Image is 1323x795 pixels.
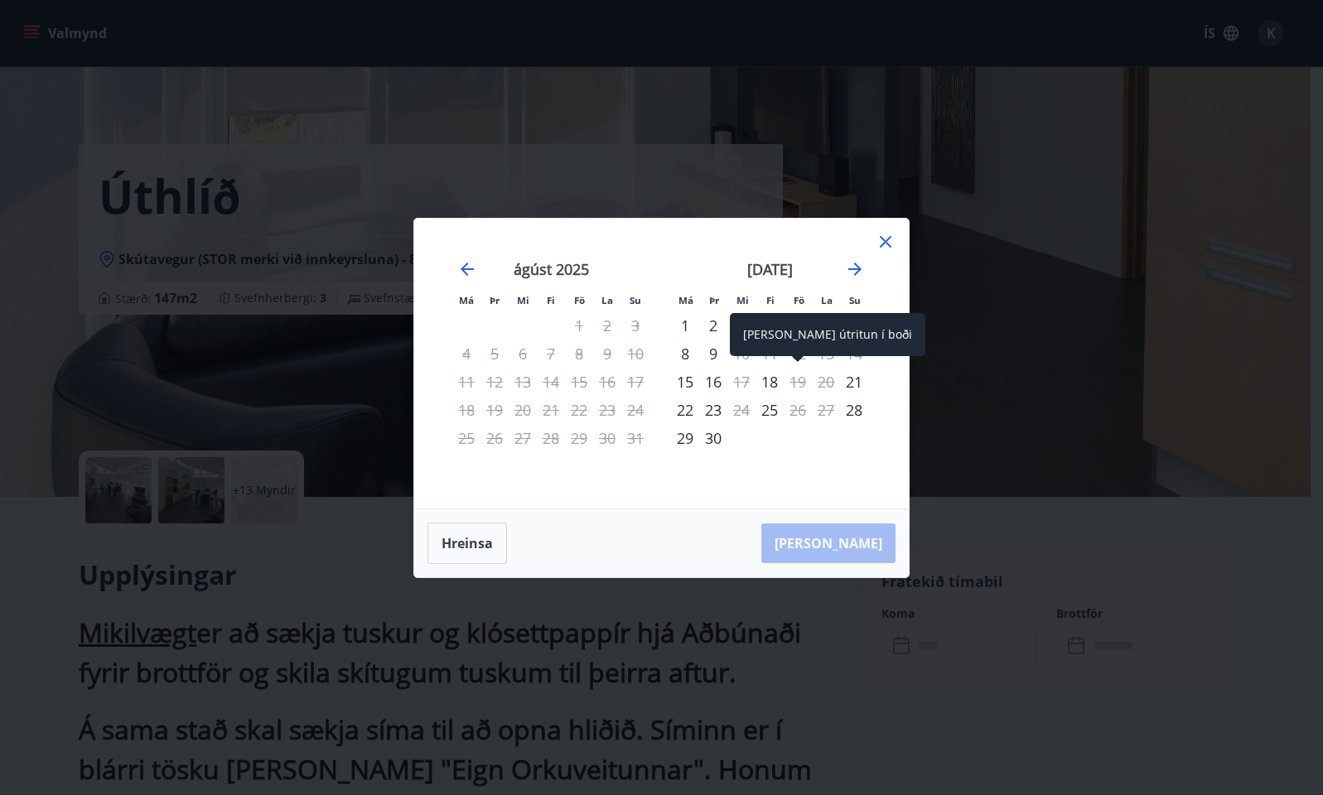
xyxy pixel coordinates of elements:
small: Mi [736,294,749,306]
td: Choose mánudagur, 29. september 2025 as your check-in date. It’s available. [671,424,699,452]
td: Choose þriðjudagur, 16. september 2025 as your check-in date. It’s available. [699,368,727,396]
td: Not available. þriðjudagur, 19. ágúst 2025 [480,396,509,424]
small: Fö [574,294,585,306]
div: 22 [671,396,699,424]
div: Aðeins innritun í boði [840,396,868,424]
td: Not available. laugardagur, 2. ágúst 2025 [593,311,621,340]
td: Not available. laugardagur, 16. ágúst 2025 [593,368,621,396]
td: Choose sunnudagur, 28. september 2025 as your check-in date. It’s available. [840,396,868,424]
div: Aðeins innritun í boði [756,368,784,396]
div: 23 [699,396,727,424]
td: Not available. mánudagur, 4. ágúst 2025 [452,340,480,368]
td: Not available. miðvikudagur, 17. september 2025 [727,368,756,396]
td: Not available. föstudagur, 22. ágúst 2025 [565,396,593,424]
div: Move backward to switch to the previous month. [457,259,477,279]
td: Not available. föstudagur, 15. ágúst 2025 [565,368,593,396]
td: Choose fimmtudagur, 25. september 2025 as your check-in date. It’s available. [756,396,784,424]
small: Fö [794,294,804,306]
td: Choose þriðjudagur, 9. september 2025 as your check-in date. It’s available. [699,340,727,368]
td: Not available. mánudagur, 18. ágúst 2025 [452,396,480,424]
small: La [821,294,833,306]
td: Not available. laugardagur, 23. ágúst 2025 [593,396,621,424]
td: Not available. miðvikudagur, 20. ágúst 2025 [509,396,537,424]
td: Choose sunnudagur, 21. september 2025 as your check-in date. It’s available. [840,368,868,396]
td: Not available. sunnudagur, 24. ágúst 2025 [621,396,649,424]
td: Choose þriðjudagur, 2. september 2025 as your check-in date. It’s available. [699,311,727,340]
td: Not available. miðvikudagur, 13. ágúst 2025 [509,368,537,396]
td: Choose þriðjudagur, 30. september 2025 as your check-in date. It’s available. [699,424,727,452]
div: 8 [671,340,699,368]
td: Not available. föstudagur, 26. september 2025 [784,396,812,424]
div: Aðeins innritun í boði [840,311,868,340]
div: [PERSON_NAME] útritun í boði [730,313,925,356]
div: Aðeins útritun í boði [784,368,812,396]
div: 29 [671,424,699,452]
small: Má [459,294,474,306]
div: 30 [699,424,727,452]
td: Not available. laugardagur, 20. september 2025 [812,368,840,396]
td: Not available. föstudagur, 29. ágúst 2025 [565,424,593,452]
td: Not available. miðvikudagur, 6. ágúst 2025 [509,340,537,368]
small: Fi [547,294,555,306]
div: 16 [699,368,727,396]
td: Not available. laugardagur, 27. september 2025 [812,396,840,424]
div: Aðeins innritun í boði [840,368,868,396]
td: Not available. þriðjudagur, 26. ágúst 2025 [480,424,509,452]
td: Choose fimmtudagur, 18. september 2025 as your check-in date. It’s available. [756,368,784,396]
div: Move forward to switch to the next month. [845,259,865,279]
td: Choose sunnudagur, 7. september 2025 as your check-in date. It’s available. [840,311,868,340]
div: 2 [699,311,727,340]
td: Not available. sunnudagur, 17. ágúst 2025 [621,368,649,396]
div: Aðeins útritun í boði [727,311,756,340]
div: Aðeins útritun í boði [727,396,756,424]
small: Þr [709,294,719,306]
small: Su [849,294,861,306]
div: Aðeins innritun í boði [756,396,784,424]
td: Choose þriðjudagur, 23. september 2025 as your check-in date. It’s available. [699,396,727,424]
td: Not available. fimmtudagur, 14. ágúst 2025 [537,368,565,396]
td: Not available. föstudagur, 5. september 2025 [784,311,812,340]
div: 9 [699,340,727,368]
td: Choose mánudagur, 15. september 2025 as your check-in date. It’s available. [671,368,699,396]
td: Not available. föstudagur, 19. september 2025 [784,368,812,396]
td: Not available. fimmtudagur, 7. ágúst 2025 [537,340,565,368]
small: Má [678,294,693,306]
td: Not available. fimmtudagur, 28. ágúst 2025 [537,424,565,452]
td: Not available. miðvikudagur, 24. september 2025 [727,396,756,424]
td: Not available. miðvikudagur, 10. september 2025 [727,340,756,368]
div: Aðeins útritun í boði [727,340,756,368]
small: Mi [517,294,529,306]
td: Not available. miðvikudagur, 27. ágúst 2025 [509,424,537,452]
td: Not available. sunnudagur, 31. ágúst 2025 [621,424,649,452]
td: Not available. mánudagur, 11. ágúst 2025 [452,368,480,396]
td: Not available. fimmtudagur, 21. ágúst 2025 [537,396,565,424]
strong: ágúst 2025 [514,259,589,279]
td: Not available. mánudagur, 25. ágúst 2025 [452,424,480,452]
td: Choose mánudagur, 8. september 2025 as your check-in date. It’s available. [671,340,699,368]
td: Not available. þriðjudagur, 5. ágúst 2025 [480,340,509,368]
div: Aðeins útritun í boði [784,396,812,424]
td: Choose mánudagur, 1. september 2025 as your check-in date. It’s available. [671,311,699,340]
small: Su [630,294,641,306]
small: La [601,294,613,306]
td: Not available. laugardagur, 9. ágúst 2025 [593,340,621,368]
div: Calendar [434,238,889,489]
td: Not available. laugardagur, 6. september 2025 [812,311,840,340]
td: Not available. fimmtudagur, 4. september 2025 [756,311,784,340]
td: Choose mánudagur, 22. september 2025 as your check-in date. It’s available. [671,396,699,424]
button: Hreinsa [427,523,507,564]
div: Aðeins útritun í boði [727,368,756,396]
td: Not available. föstudagur, 1. ágúst 2025 [565,311,593,340]
td: Not available. föstudagur, 8. ágúst 2025 [565,340,593,368]
small: Fi [766,294,775,306]
td: Not available. þriðjudagur, 12. ágúst 2025 [480,368,509,396]
div: Aðeins innritun í boði [671,311,699,340]
td: Not available. laugardagur, 30. ágúst 2025 [593,424,621,452]
td: Not available. sunnudagur, 3. ágúst 2025 [621,311,649,340]
strong: [DATE] [747,259,793,279]
td: Not available. miðvikudagur, 3. september 2025 [727,311,756,340]
div: Aðeins innritun í boði [671,368,699,396]
small: Þr [490,294,500,306]
td: Not available. sunnudagur, 10. ágúst 2025 [621,340,649,368]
